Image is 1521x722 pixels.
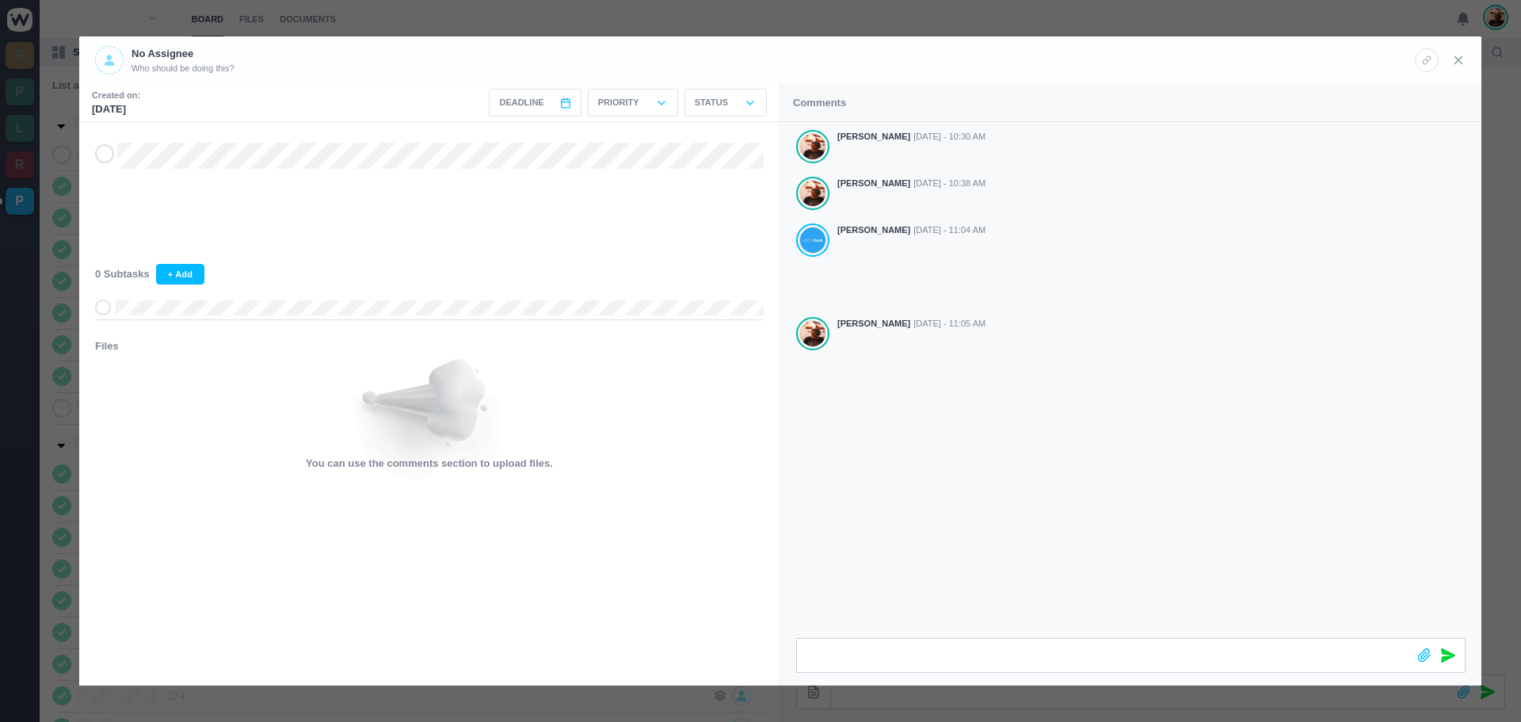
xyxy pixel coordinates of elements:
[695,96,728,109] p: Status
[92,101,140,117] p: [DATE]
[499,96,543,109] span: Deadline
[793,95,846,111] p: Comments
[92,89,140,102] small: Created on:
[598,96,639,109] p: Priority
[132,46,234,62] p: No Assignee
[132,62,234,75] span: Who should be doing this?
